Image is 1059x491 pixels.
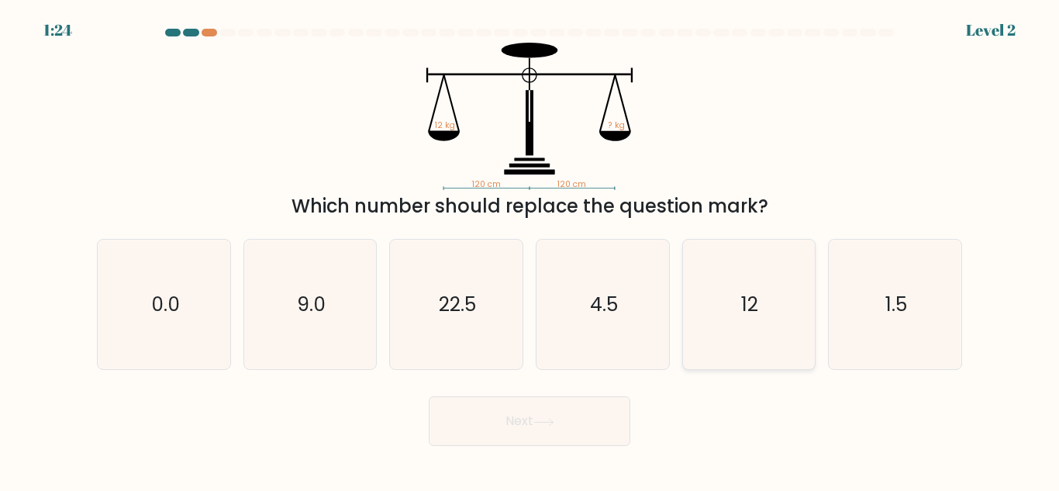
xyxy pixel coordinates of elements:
[435,119,455,131] tspan: 12 kg
[472,178,501,190] tspan: 120 cm
[966,19,1016,42] div: Level 2
[590,291,618,318] text: 4.5
[885,291,907,318] text: 1.5
[742,291,759,318] text: 12
[150,291,179,318] text: 0.0
[439,291,476,318] text: 22.5
[106,192,953,220] div: Which number should replace the question mark?
[557,178,586,190] tspan: 120 cm
[429,396,630,446] button: Next
[297,291,326,318] text: 9.0
[609,119,625,131] tspan: ? kg
[43,19,72,42] div: 1:24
